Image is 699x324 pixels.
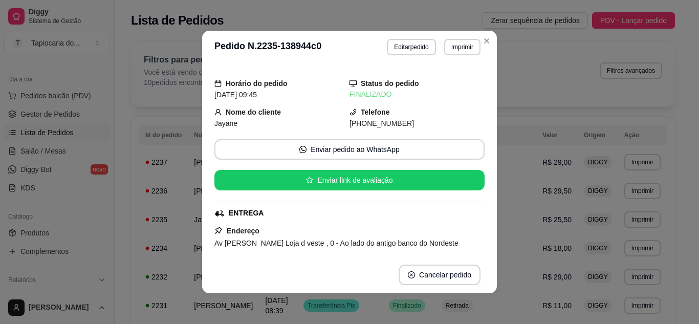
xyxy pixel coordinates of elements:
span: Jayane [214,119,237,127]
span: pushpin [214,226,223,234]
button: Close [478,33,495,49]
span: [PHONE_NUMBER] [349,119,414,127]
span: desktop [349,80,357,87]
span: close-circle [408,271,415,278]
div: FINALIZADO [349,89,485,100]
span: Av [PERSON_NAME] Loja d veste , 0 - Ao lado do antigo banco do Nordeste [214,239,458,247]
button: Imprimir [444,39,480,55]
span: user [214,109,222,116]
span: calendar [214,80,222,87]
span: phone [349,109,357,116]
strong: Nome do cliente [226,108,281,116]
strong: Horário do pedido [226,79,288,88]
span: [DATE] 09:45 [214,91,257,99]
strong: Endereço [227,227,259,235]
button: close-circleCancelar pedido [399,265,480,285]
button: starEnviar link de avaliação [214,170,485,190]
button: Editarpedido [387,39,435,55]
span: whats-app [299,146,307,153]
h3: Pedido N. 2235-138944c0 [214,39,321,55]
strong: Status do pedido [361,79,419,88]
button: whats-appEnviar pedido ao WhatsApp [214,139,485,160]
span: star [306,177,313,184]
strong: Telefone [361,108,390,116]
div: ENTREGA [229,208,264,219]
